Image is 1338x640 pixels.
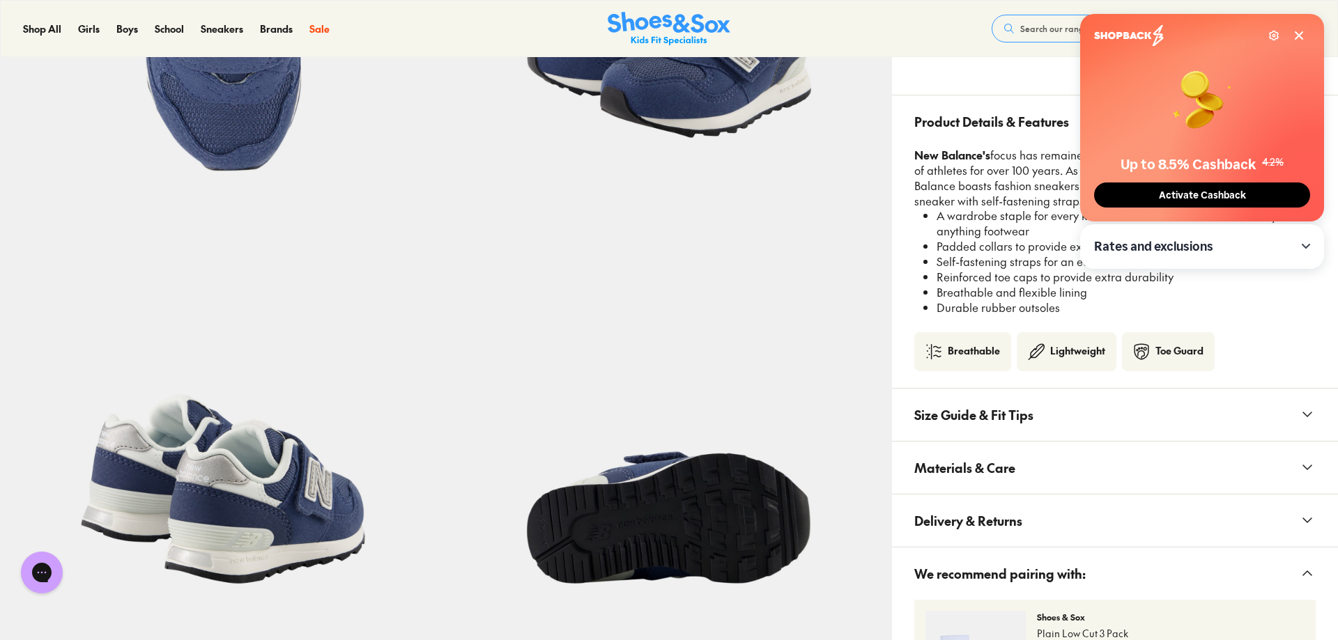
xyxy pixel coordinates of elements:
strong: New Balance's [914,147,990,162]
a: Shoes & Sox [608,12,730,46]
span: Size Guide & Fit Tips [914,394,1033,435]
a: Shop All [23,22,61,36]
span: Product Details & Features [914,101,1069,142]
p: Shoes & Sox [1037,611,1305,623]
button: Product Details & Features [892,95,1338,148]
div: Lightweight [1050,343,1105,360]
img: toe-guard-icon.png [1133,343,1150,360]
span: Search our range of products [1020,22,1135,35]
img: lightweigh-icon.png [1028,343,1045,360]
button: Search our range of products [992,15,1192,42]
a: School [155,22,184,36]
li: Padded collars to provide extra comfort and a streamlined heel fit [937,239,1316,254]
a: Boys [116,22,138,36]
span: We recommend pairing with: [914,553,1086,594]
a: Brands [260,22,293,36]
a: Sneakers [201,22,243,36]
li: A wardrobe staple for every kid. Sneakers are the ultimate in ready-for-anything footwear [937,208,1316,239]
button: Delivery & Returns [892,494,1338,547]
iframe: Gorgias live chat messenger [14,547,70,598]
p: focus has remained firmly fixed on improving the performance of athletes for over 100 years. As w... [914,148,1316,209]
a: Sale [309,22,330,36]
button: Size Guide & Fit Tips [892,389,1338,441]
img: SNS_Logo_Responsive.svg [608,12,730,46]
span: Delivery & Returns [914,500,1022,541]
div: Toe Guard [1155,343,1204,360]
div: Breathable [948,343,1000,360]
button: Materials & Care [892,442,1338,494]
button: We recommend pairing with: [892,547,1338,600]
li: Durable rubber outsoles [937,300,1316,315]
li: Self-fastening straps for an easy, adjustable fit [937,254,1316,270]
iframe: Find in Store [914,64,1316,78]
li: Reinforced toe caps to provide extra durability [937,270,1316,285]
span: Materials & Care [914,447,1015,488]
a: Girls [78,22,100,36]
img: breathable.png [925,343,942,360]
li: Breathable and flexible lining [937,285,1316,300]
